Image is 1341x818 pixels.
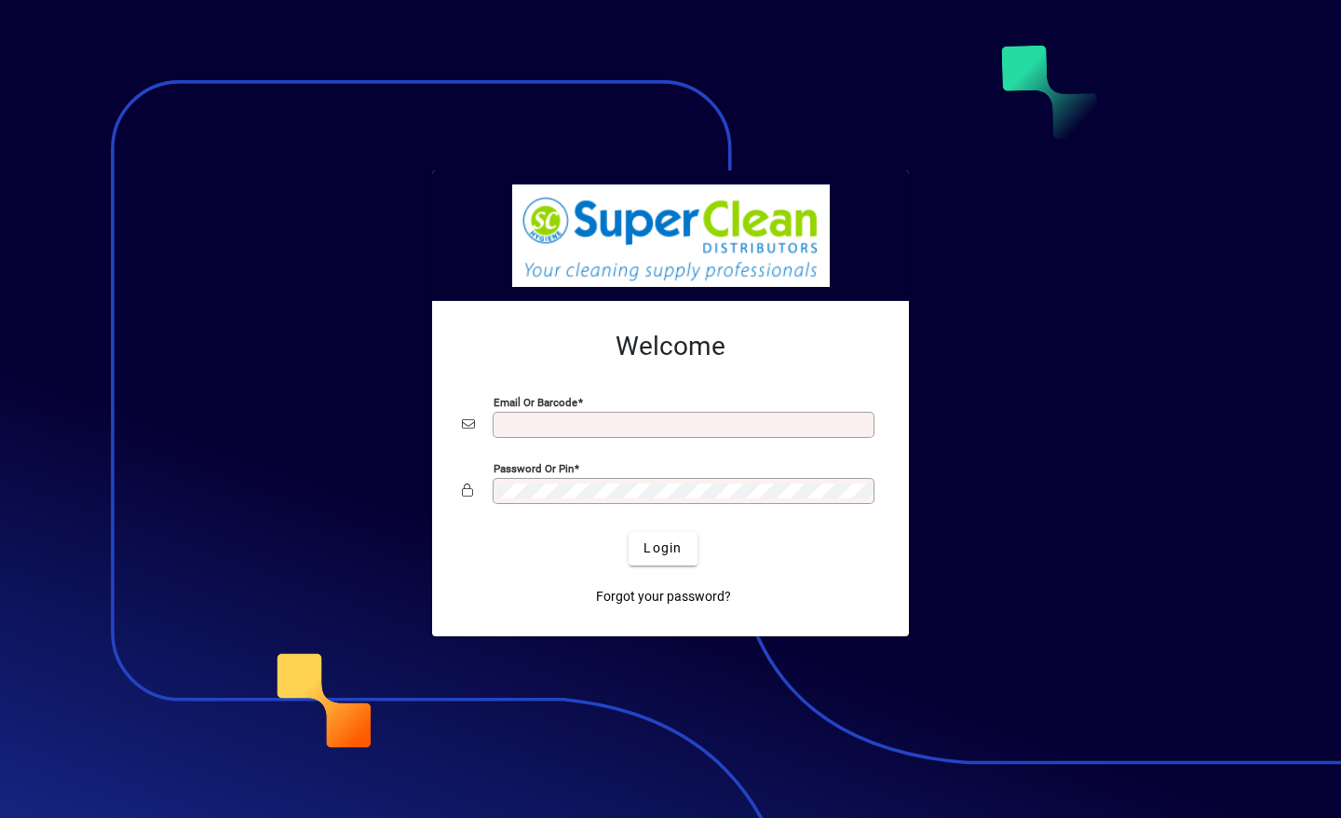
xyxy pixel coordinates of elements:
a: Forgot your password? [589,580,738,614]
span: Forgot your password? [596,587,731,607]
h2: Welcome [462,331,879,362]
mat-label: Password or Pin [494,461,574,474]
mat-label: Email or Barcode [494,395,577,408]
button: Login [629,532,697,566]
span: Login [643,539,682,558]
